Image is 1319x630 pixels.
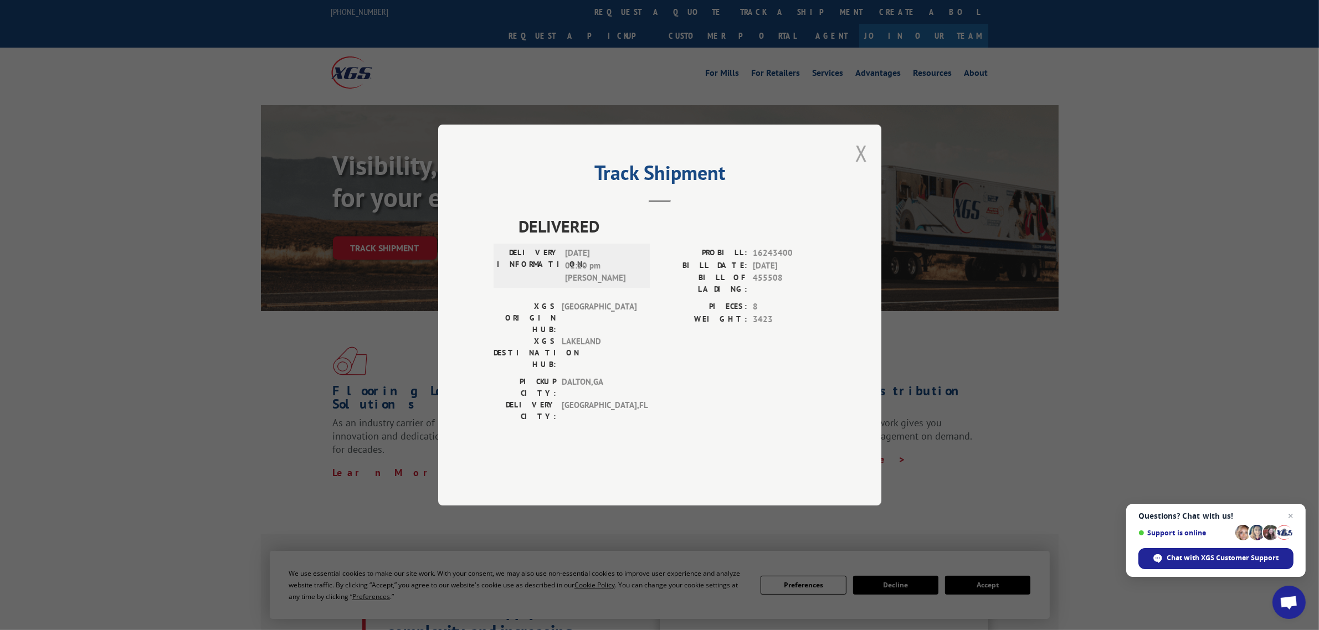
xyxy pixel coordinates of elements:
label: PIECES: [660,301,747,313]
span: [DATE] [753,260,826,272]
label: XGS DESTINATION HUB: [494,335,556,370]
label: BILL DATE: [660,260,747,272]
label: PICKUP CITY: [494,376,556,399]
span: LAKELAND [562,335,637,370]
span: 455508 [753,272,826,295]
span: Chat with XGS Customer Support [1167,553,1279,563]
span: [DATE] 01:20 pm [PERSON_NAME] [565,247,640,285]
span: DELIVERED [519,214,826,239]
span: 8 [753,301,826,313]
label: PROBILL: [660,247,747,260]
label: XGS ORIGIN HUB: [494,301,556,335]
div: Chat with XGS Customer Support [1138,548,1294,569]
span: DALTON , GA [562,376,637,399]
label: WEIGHT: [660,313,747,326]
span: 16243400 [753,247,826,260]
label: DELIVERY CITY: [494,399,556,422]
span: 3423 [753,313,826,326]
span: Questions? Chat with us! [1138,512,1294,520]
div: Open chat [1272,586,1306,619]
label: BILL OF LADING: [660,272,747,295]
button: Close modal [855,138,868,168]
label: DELIVERY INFORMATION: [497,247,560,285]
span: Support is online [1138,529,1231,537]
span: [GEOGRAPHIC_DATA] , FL [562,399,637,422]
span: [GEOGRAPHIC_DATA] [562,301,637,335]
h2: Track Shipment [494,165,826,186]
span: Close chat [1284,509,1297,523]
